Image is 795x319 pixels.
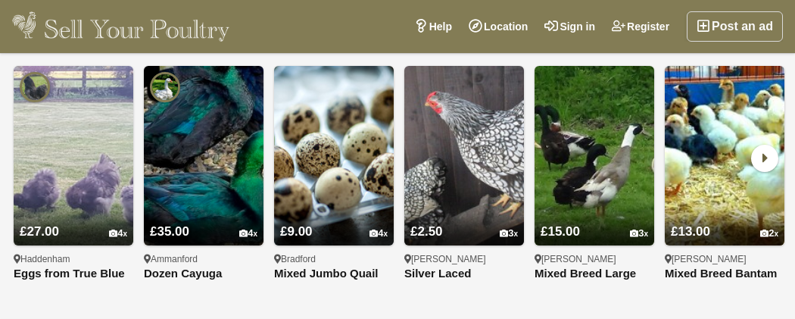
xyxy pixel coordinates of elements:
[603,11,678,42] a: Register
[14,253,133,265] div: Haddenham
[665,66,784,246] img: Mixed Breed Bantam hatching eggs x6
[500,228,518,239] div: 3
[410,224,443,239] span: £2.50
[12,11,229,42] img: Sell Your Poultry
[404,253,524,265] div: [PERSON_NAME]
[274,195,394,246] a: £9.00 4
[665,195,784,246] a: £13.00 2
[630,228,648,239] div: 3
[404,267,524,280] a: Silver Laced Wyandotte Bantam hatching eggs
[144,66,263,246] img: Dozen Cayuga Hatching Eggs
[14,66,133,246] img: Eggs from True Blue Bearded Silkies x6 *Fertility Guarantee*
[665,267,784,280] a: Mixed Breed Bantam hatching eggs x6
[144,267,263,280] a: Dozen Cayuga Hatching Eggs
[239,228,257,239] div: 4
[406,11,460,42] a: Help
[460,11,536,42] a: Location
[144,253,263,265] div: Ammanford
[20,224,59,239] span: £27.00
[535,253,654,265] div: [PERSON_NAME]
[20,72,50,102] img: Dallambay
[404,195,524,246] a: £2.50 3
[535,267,654,280] a: Mixed Breed Large Duck hatching eggs x6
[14,195,133,246] a: £27.00 4
[274,267,394,280] a: Mixed Jumbo Quail Hatching Eggs For Sale X12
[760,228,778,239] div: 2
[535,66,654,246] img: Mixed Breed Large Duck hatching eggs x6
[665,253,784,265] div: [PERSON_NAME]
[404,66,524,246] img: Silver Laced Wyandotte Bantam hatching eggs
[14,267,133,280] a: Eggs from True Blue Bearded Silkies x6 *Fertility Guarantee*
[541,224,580,239] span: £15.00
[274,253,394,265] div: Bradford
[274,66,394,246] img: Mixed Jumbo Quail Hatching Eggs For Sale X12
[536,11,603,42] a: Sign in
[150,72,180,102] img: Wernolau Warrens
[535,195,654,246] a: £15.00 3
[369,228,388,239] div: 4
[150,224,189,239] span: £35.00
[109,228,127,239] div: 4
[280,224,313,239] span: £9.00
[144,195,263,246] a: £35.00 4
[671,224,710,239] span: £13.00
[687,11,783,42] a: Post an ad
